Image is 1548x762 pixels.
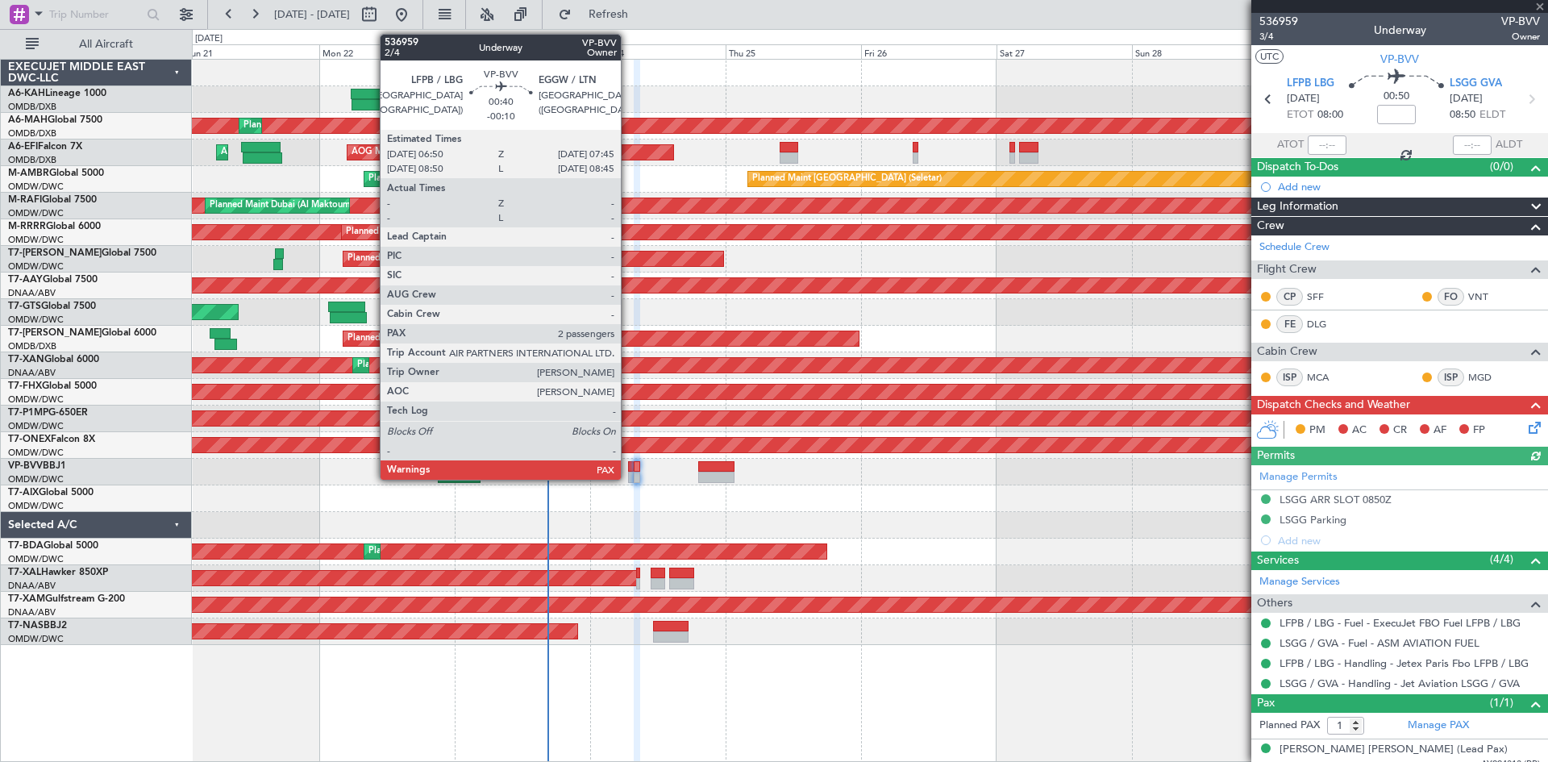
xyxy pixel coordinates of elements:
span: T7-GTS [8,302,41,311]
a: DNAA/ABV [8,287,56,299]
div: Planned Maint Dubai (Al Maktoum Intl) [357,353,516,377]
div: Underway [1374,22,1426,39]
div: Tue 23 [455,44,590,59]
div: [DATE] [195,32,223,46]
span: T7-[PERSON_NAME] [8,248,102,258]
span: T7-P1MP [8,408,48,418]
span: All Aircraft [42,39,170,50]
a: MCA [1307,370,1343,385]
span: CR [1393,423,1407,439]
a: VNT [1468,289,1504,304]
label: Planned PAX [1259,718,1320,734]
a: T7-BDAGlobal 5000 [8,541,98,551]
a: A6-EFIFalcon 7X [8,142,82,152]
div: Sat 27 [997,44,1132,59]
input: Trip Number [49,2,142,27]
span: AC [1352,423,1367,439]
div: Planned Maint Dubai (Al Maktoum Intl) [347,247,506,271]
a: VP-BVVBBJ1 [8,461,66,471]
a: OMDW/DWC [8,553,64,565]
button: All Aircraft [18,31,175,57]
span: ATOT [1277,137,1304,153]
div: FE [1276,315,1303,333]
a: OMDW/DWC [8,181,64,193]
a: M-RRRRGlobal 6000 [8,222,101,231]
a: LSGG / GVA - Handling - Jet Aviation LSGG / GVA [1280,677,1520,690]
span: VP-BVV [1380,51,1419,68]
span: ELDT [1479,107,1505,123]
a: OMDW/DWC [8,633,64,645]
div: Thu 25 [726,44,861,59]
a: A6-MAHGlobal 7500 [8,115,102,125]
a: T7-ONEXFalcon 8X [8,435,95,444]
a: T7-XAMGulfstream G-200 [8,594,125,604]
a: DNAA/ABV [8,367,56,379]
span: T7-FHX [8,381,42,391]
a: M-AMBRGlobal 5000 [8,169,104,178]
span: Others [1257,594,1292,613]
a: A6-KAHLineage 1000 [8,89,106,98]
span: [DATE] [1287,91,1320,107]
a: OMDW/DWC [8,473,64,485]
a: OMDW/DWC [8,314,64,326]
a: DLG [1307,317,1343,331]
a: Manage Services [1259,574,1340,590]
div: Planned Maint [GEOGRAPHIC_DATA] (Seletar) [752,167,942,191]
span: LSGG GVA [1450,76,1502,92]
a: OMDW/DWC [8,500,64,512]
button: Refresh [551,2,647,27]
a: Manage PAX [1408,718,1469,734]
a: T7-[PERSON_NAME]Global 7500 [8,248,156,258]
button: UTC [1255,49,1284,64]
div: Fri 26 [861,44,997,59]
div: Add new [1278,180,1540,194]
span: ETOT [1287,107,1313,123]
span: (1/1) [1490,694,1513,711]
span: M-RRRR [8,222,46,231]
a: OMDB/DXB [8,127,56,139]
a: OMDB/DXB [8,154,56,166]
div: [PERSON_NAME] [PERSON_NAME] (Lead Pax) [1280,742,1508,758]
div: Planned Maint Dubai (Al Maktoum Intl) [368,539,527,564]
a: OMDW/DWC [8,447,64,459]
div: Planned Maint Dubai (Al Maktoum Intl) [346,220,505,244]
span: 08:50 [1450,107,1475,123]
a: OMDW/DWC [8,234,64,246]
span: Refresh [575,9,643,20]
span: A6-EFI [8,142,38,152]
div: ISP [1276,369,1303,386]
div: AOG Maint [GEOGRAPHIC_DATA] (Dubai Intl) [352,140,540,164]
span: 3/4 [1259,30,1298,44]
span: Leg Information [1257,198,1338,216]
span: [DATE] [1450,91,1483,107]
span: T7-BDA [8,541,44,551]
span: T7-NAS [8,621,44,631]
span: Pax [1257,694,1275,713]
a: OMDW/DWC [8,207,64,219]
div: Sun 21 [183,44,318,59]
span: VP-BVV [8,461,43,471]
div: Planned Maint Dubai (Al Maktoum Intl) [368,167,527,191]
a: MGD [1468,370,1504,385]
span: T7-AAY [8,275,43,285]
a: OMDW/DWC [8,260,64,273]
a: M-RAFIGlobal 7500 [8,195,97,205]
a: T7-XALHawker 850XP [8,568,108,577]
span: 08:00 [1317,107,1343,123]
div: Planned Maint Dubai (Al Maktoum Intl) [498,194,657,218]
span: [DATE] - [DATE] [274,7,350,22]
div: Mon 22 [319,44,455,59]
span: Crew [1257,217,1284,235]
div: CP [1276,288,1303,306]
div: AOG Maint [221,140,268,164]
a: LSGG / GVA - Fuel - ASM AVIATION FUEL [1280,636,1479,650]
span: Dispatch To-Dos [1257,158,1338,177]
span: A6-KAH [8,89,45,98]
a: LFPB / LBG - Handling - Jetex Paris Fbo LFPB / LBG [1280,656,1529,670]
div: Sun 28 [1132,44,1267,59]
div: Wed 24 [590,44,726,59]
span: PM [1309,423,1325,439]
span: LFPB LBG [1287,76,1334,92]
span: T7-XAL [8,568,41,577]
div: Planned Maint [GEOGRAPHIC_DATA] ([GEOGRAPHIC_DATA] Intl) [347,327,617,351]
